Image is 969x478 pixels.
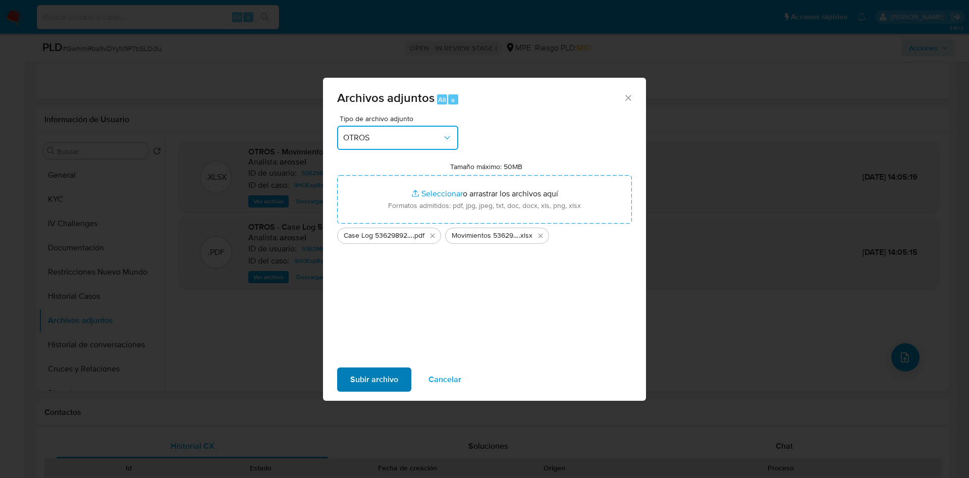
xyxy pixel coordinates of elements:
[623,93,632,102] button: Cerrar
[350,368,398,391] span: Subir archivo
[340,115,461,122] span: Tipo de archivo adjunto
[519,231,532,241] span: .xlsx
[337,89,435,107] span: Archivos adjuntos
[343,133,442,143] span: OTROS
[428,368,461,391] span: Cancelar
[452,231,519,241] span: Movimientos 536298924 - 26_09_2025
[438,95,446,104] span: Alt
[337,224,632,244] ul: Archivos seleccionados
[337,126,458,150] button: OTROS
[534,230,547,242] button: Eliminar Movimientos 536298924 - 26_09_2025.xlsx
[451,95,455,104] span: a
[413,231,424,241] span: .pdf
[450,162,522,171] label: Tamaño máximo: 50MB
[426,230,439,242] button: Eliminar Case Log 536298924 - 26_09_2025.pdf
[415,367,474,392] button: Cancelar
[344,231,413,241] span: Case Log 536298924 - 26_09_2025
[337,367,411,392] button: Subir archivo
